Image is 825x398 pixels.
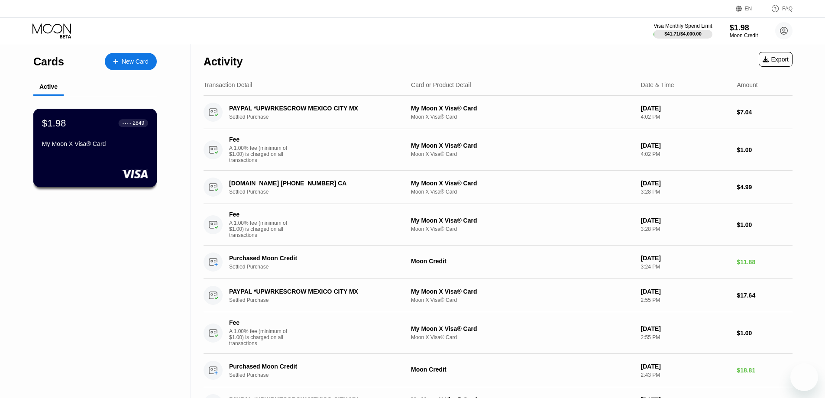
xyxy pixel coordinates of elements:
div: Amount [737,81,757,88]
div: New Card [122,58,149,65]
div: My Moon X Visa® Card [411,288,634,295]
div: Moon Credit [730,32,758,39]
div: 2849 [133,120,144,126]
div: [DATE] [641,142,730,149]
div: 2:55 PM [641,297,730,303]
div: Moon X Visa® Card [411,334,634,340]
div: Cards [33,55,64,68]
div: Fee [229,319,290,326]
iframe: Button to launch messaging window [790,363,818,391]
div: [DOMAIN_NAME] [PHONE_NUMBER] CASettled PurchaseMy Moon X Visa® CardMoon X Visa® Card[DATE]3:28 PM... [204,171,793,204]
div: Purchased Moon CreditSettled PurchaseMoon Credit[DATE]2:43 PM$18.81 [204,354,793,387]
div: $11.88 [737,259,793,265]
div: $1.98 [730,23,758,32]
div: $1.00 [737,330,793,337]
div: My Moon X Visa® Card [411,142,634,149]
div: Moon X Visa® Card [411,151,634,157]
div: PAYPAL *UPWRKESCROW MEXICO CITY MXSettled PurchaseMy Moon X Visa® CardMoon X Visa® Card[DATE]4:02... [204,96,793,129]
div: My Moon X Visa® Card [411,180,634,187]
div: Purchased Moon CreditSettled PurchaseMoon Credit[DATE]3:24 PM$11.88 [204,246,793,279]
div: [DATE] [641,180,730,187]
div: PAYPAL *UPWRKESCROW MEXICO CITY MX [229,288,397,295]
div: Moon X Visa® Card [411,189,634,195]
div: A 1.00% fee (minimum of $1.00) is charged on all transactions [229,220,294,238]
div: FAQ [782,6,793,12]
div: 4:02 PM [641,151,730,157]
div: My Moon X Visa® Card [411,217,634,224]
div: A 1.00% fee (minimum of $1.00) is charged on all transactions [229,145,294,163]
div: A 1.00% fee (minimum of $1.00) is charged on all transactions [229,328,294,346]
div: 3:28 PM [641,189,730,195]
div: Settled Purchase [229,372,410,378]
div: $41.71 / $4,000.00 [664,31,702,36]
div: PAYPAL *UPWRKESCROW MEXICO CITY MX [229,105,397,112]
div: 2:43 PM [641,372,730,378]
div: Settled Purchase [229,189,410,195]
div: $1.00 [737,146,793,153]
div: ● ● ● ● [123,122,131,124]
div: $1.98Moon Credit [730,23,758,39]
div: FeeA 1.00% fee (minimum of $1.00) is charged on all transactionsMy Moon X Visa® CardMoon X Visa® ... [204,129,793,171]
div: [DATE] [641,363,730,370]
div: Settled Purchase [229,264,410,270]
div: [DOMAIN_NAME] [PHONE_NUMBER] CA [229,180,397,187]
div: Activity [204,55,243,68]
div: Fee [229,211,290,218]
div: $18.81 [737,367,793,374]
div: PAYPAL *UPWRKESCROW MEXICO CITY MXSettled PurchaseMy Moon X Visa® CardMoon X Visa® Card[DATE]2:55... [204,279,793,312]
div: EN [736,4,762,13]
div: Date & Time [641,81,674,88]
div: $7.04 [737,109,793,116]
div: Export [759,52,793,67]
div: Visa Monthly Spend Limit [654,23,712,29]
div: Fee [229,136,290,143]
div: Moon X Visa® Card [411,226,634,232]
div: [DATE] [641,288,730,295]
div: FeeA 1.00% fee (minimum of $1.00) is charged on all transactionsMy Moon X Visa® CardMoon X Visa® ... [204,204,793,246]
div: Settled Purchase [229,297,410,303]
div: [DATE] [641,325,730,332]
div: [DATE] [641,217,730,224]
div: $1.98 [42,117,66,129]
div: Export [763,56,789,63]
div: My Moon X Visa® Card [411,105,634,112]
div: Moon Credit [411,258,634,265]
div: Settled Purchase [229,114,410,120]
div: Purchased Moon Credit [229,363,397,370]
div: Moon X Visa® Card [411,114,634,120]
div: Active [39,83,58,90]
div: My Moon X Visa® Card [411,325,634,332]
div: FAQ [762,4,793,13]
div: $1.00 [737,221,793,228]
div: Moon X Visa® Card [411,297,634,303]
div: [DATE] [641,255,730,262]
div: [DATE] [641,105,730,112]
div: New Card [105,53,157,70]
div: $1.98● ● ● ●2849My Moon X Visa® Card [34,109,156,187]
div: Card or Product Detail [411,81,471,88]
div: FeeA 1.00% fee (minimum of $1.00) is charged on all transactionsMy Moon X Visa® CardMoon X Visa® ... [204,312,793,354]
div: Transaction Detail [204,81,252,88]
div: Moon Credit [411,366,634,373]
div: $4.99 [737,184,793,191]
div: 2:55 PM [641,334,730,340]
div: $17.64 [737,292,793,299]
div: Visa Monthly Spend Limit$41.71/$4,000.00 [654,23,712,39]
div: My Moon X Visa® Card [42,140,148,147]
div: 3:24 PM [641,264,730,270]
div: 4:02 PM [641,114,730,120]
div: Purchased Moon Credit [229,255,397,262]
div: 3:28 PM [641,226,730,232]
div: EN [745,6,752,12]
